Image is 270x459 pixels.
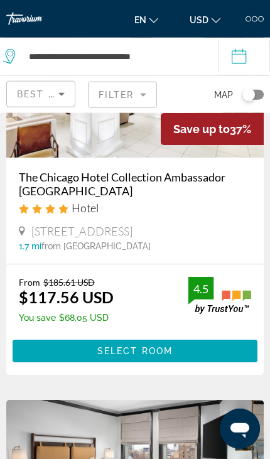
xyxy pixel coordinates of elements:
[19,313,56,323] span: You save
[13,340,257,362] button: Select Room
[72,201,99,215] span: Hotel
[161,113,264,145] div: 37%
[19,277,40,288] span: From
[214,86,233,104] span: Map
[13,342,257,356] a: Select Room
[19,201,251,215] div: 4 star Hotel
[233,76,264,113] button: Toggle map
[43,277,95,288] del: $185.61 USD
[188,277,251,314] img: trustyou-badge.svg
[128,11,165,29] button: Change language
[17,89,82,99] span: Best Deals
[220,409,260,449] iframe: Кнопка для запуску вікна повідомлень
[188,281,213,296] div: 4.5
[218,38,270,75] button: Check-in date: Sep 13, 2025 Check-out date: Sep 14, 2025
[134,15,146,25] span: en
[41,241,151,251] span: from [GEOGRAPHIC_DATA]
[88,81,157,109] button: Filter
[19,170,251,198] a: The Chicago Hotel Collection Ambassador [GEOGRAPHIC_DATA]
[17,87,65,102] mat-select: Sort by
[173,122,230,136] span: Save up to
[19,241,41,251] span: 1.7 mi
[19,288,114,306] ins: $117.56 USD
[31,224,132,238] span: [STREET_ADDRESS]
[19,313,114,323] p: $68.05 USD
[97,346,173,356] span: Select Room
[183,11,227,29] button: Change currency
[190,15,208,25] span: USD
